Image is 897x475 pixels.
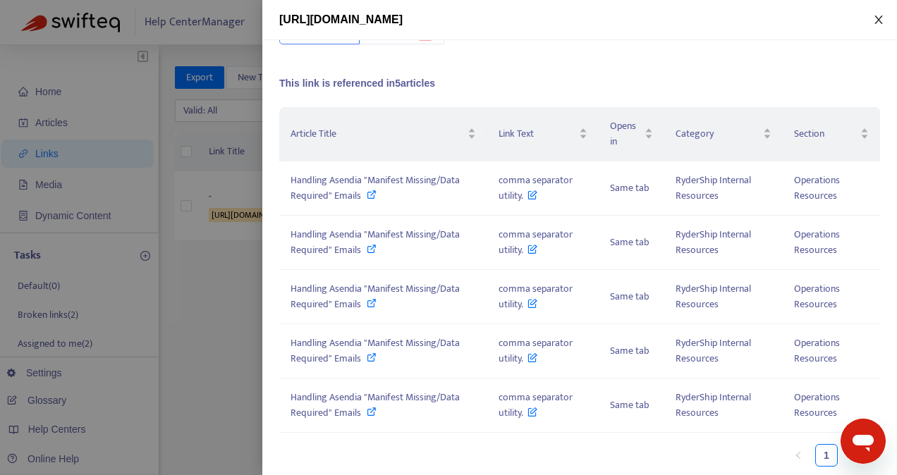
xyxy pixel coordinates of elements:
[279,13,403,25] span: [URL][DOMAIN_NAME]
[499,226,573,258] span: comma separator utility.
[676,280,751,312] span: RyderShip Internal Resources
[291,226,460,258] span: Handling Asendia "Manifest Missing/Data Required" Emails
[794,389,840,421] span: Operations Resources
[676,335,751,366] span: RyderShip Internal Resources
[794,335,840,366] span: Operations Resources
[815,444,838,467] li: 1
[499,389,573,421] span: comma separator utility.
[841,419,886,464] iframe: Button to launch messaging window
[794,451,803,459] span: left
[843,444,866,467] button: right
[499,280,573,312] span: comma separator utility.
[816,445,837,466] a: 1
[676,389,751,421] span: RyderShip Internal Resources
[843,444,866,467] li: Next Page
[291,172,460,204] span: Handling Asendia "Manifest Missing/Data Required" Emails
[794,172,840,204] span: Operations Resources
[499,126,575,142] span: Link Text
[610,234,649,250] span: Same tab
[610,397,649,413] span: Same tab
[610,288,649,304] span: Same tab
[291,280,460,312] span: Handling Asendia "Manifest Missing/Data Required" Emails
[794,280,840,312] span: Operations Resources
[676,172,751,204] span: RyderShip Internal Resources
[487,107,598,161] th: Link Text
[869,13,889,27] button: Close
[787,444,810,467] button: left
[610,343,649,359] span: Same tab
[599,107,664,161] th: Opens in
[664,107,782,161] th: Category
[291,335,460,366] span: Handling Asendia "Manifest Missing/Data Required" Emails
[279,107,487,161] th: Article Title
[291,126,465,142] span: Article Title
[610,180,649,196] span: Same tab
[610,118,642,149] span: Opens in
[279,78,435,89] span: This link is referenced in 5 articles
[291,389,460,421] span: Handling Asendia "Manifest Missing/Data Required" Emails
[499,172,573,204] span: comma separator utility.
[794,226,840,258] span: Operations Resources
[787,444,810,467] li: Previous Page
[783,107,881,161] th: Section
[873,14,884,25] span: close
[676,126,759,142] span: Category
[794,126,858,142] span: Section
[676,226,751,258] span: RyderShip Internal Resources
[499,335,573,366] span: comma separator utility.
